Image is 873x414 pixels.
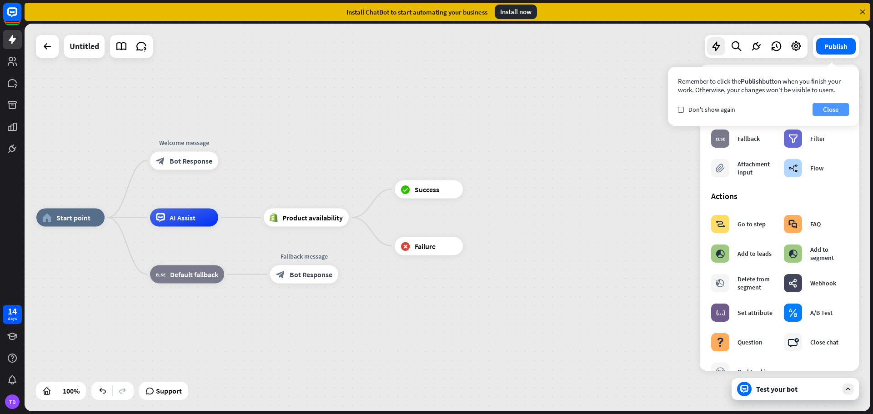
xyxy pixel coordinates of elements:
i: block_failure [401,241,410,250]
i: block_add_to_segment [716,249,725,258]
i: block_backtracking [716,367,725,376]
span: Bot Response [290,270,332,279]
i: block_bot_response [276,270,285,279]
div: Filter [810,135,825,143]
div: Go to step [738,220,766,228]
span: AI Assist [170,213,196,222]
div: FAQ [810,220,821,228]
span: Default fallback [170,270,218,279]
span: Failure [415,241,436,250]
span: Success [415,185,439,194]
span: Don't show again [688,105,735,114]
i: block_goto [716,219,725,229]
div: A/B Test [810,309,833,317]
div: 100% [60,384,82,398]
div: Flow [810,164,823,172]
i: block_ab_testing [788,308,798,317]
span: Support [156,384,182,398]
i: block_close_chat [788,338,799,347]
div: Install now [495,5,537,19]
div: Welcome message [143,138,225,147]
span: Product availability [282,213,343,222]
i: home_2 [42,213,52,222]
div: Set attribute [738,309,773,317]
div: Remember to click the button when you finish your work. Otherwise, your changes won’t be visible ... [678,77,849,94]
i: block_delete_from_segment [716,279,725,288]
div: Backtracking [738,368,773,376]
button: Publish [816,38,856,55]
span: Publish [741,77,762,85]
div: Untitled [70,35,99,58]
i: block_add_to_segment [788,249,798,258]
a: 14 days [3,305,22,324]
i: block_fallback [716,134,725,143]
div: Question [738,338,763,346]
i: block_question [716,338,725,347]
div: Close chat [810,338,838,346]
i: block_success [401,185,410,194]
button: Open LiveChat chat widget [7,4,35,31]
span: Start point [56,213,90,222]
i: block_faq [788,219,798,229]
div: Add to leads [738,249,772,258]
div: days [8,315,17,322]
div: Fallback message [263,252,345,261]
div: Attachment input [738,160,775,176]
i: block_fallback [156,270,166,279]
div: Install ChatBot to start automating your business [346,8,487,16]
i: block_attachment [716,164,725,173]
i: filter [788,134,798,143]
div: Actions [711,191,848,201]
button: Close [813,103,849,116]
div: Delete from segment [738,275,775,291]
div: Fallback [738,135,760,143]
i: block_bot_response [156,156,165,165]
div: Test your bot [756,384,838,394]
div: Add to segment [810,245,848,262]
div: TD [5,394,20,409]
i: block_set_attribute [716,308,725,317]
span: Bot Response [170,156,212,165]
div: 14 [8,307,17,315]
div: Webhook [810,279,836,287]
i: webhooks [788,279,798,288]
i: builder_tree [788,164,798,173]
